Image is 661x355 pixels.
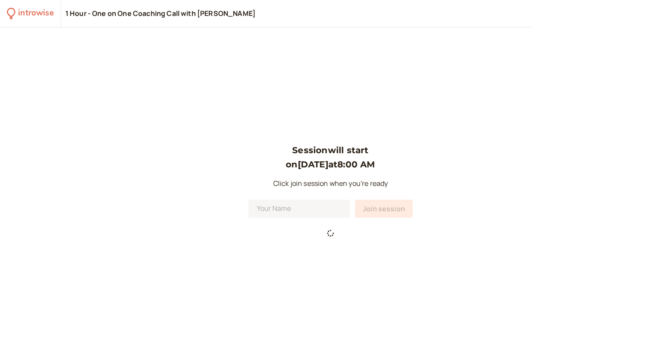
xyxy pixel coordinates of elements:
[248,178,413,189] p: Click join session when you're ready
[18,7,53,20] div: introwise
[248,143,413,171] h3: Session will start on [DATE] at 8:00 AM
[355,200,413,218] button: Join session
[363,204,405,213] span: Join session
[248,200,350,218] input: Your Name
[65,9,256,19] div: 1 Hour - One on One Coaching Call with [PERSON_NAME]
